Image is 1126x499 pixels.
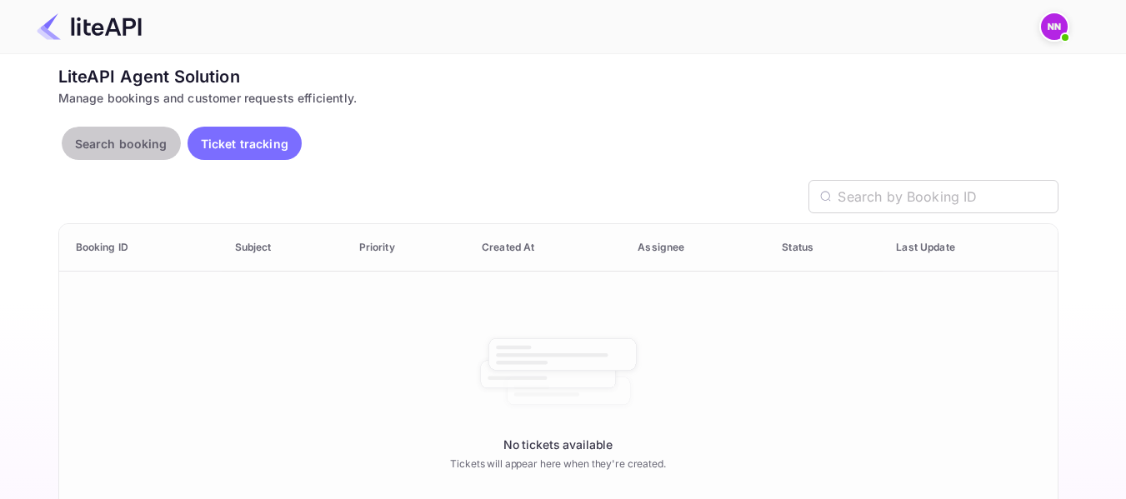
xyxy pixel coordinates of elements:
div: Manage bookings and customer requests efficiently. [58,89,1058,107]
p: Ticket tracking [201,135,288,152]
th: Last Update [883,224,1057,272]
img: No tickets available [475,322,642,422]
p: No tickets available [503,436,613,453]
img: LiteAPI Logo [37,13,142,40]
th: Priority [346,224,468,272]
input: Search by Booking ID [838,180,1058,213]
th: Created At [468,224,624,272]
img: N/A N/A [1041,13,1068,40]
th: Assignee [624,224,768,272]
th: Status [768,224,883,272]
p: Tickets will appear here when they're created. [450,457,665,472]
div: LiteAPI Agent Solution [58,64,1058,89]
th: Booking ID [59,224,222,272]
p: Search booking [75,135,168,152]
th: Subject [222,224,346,272]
